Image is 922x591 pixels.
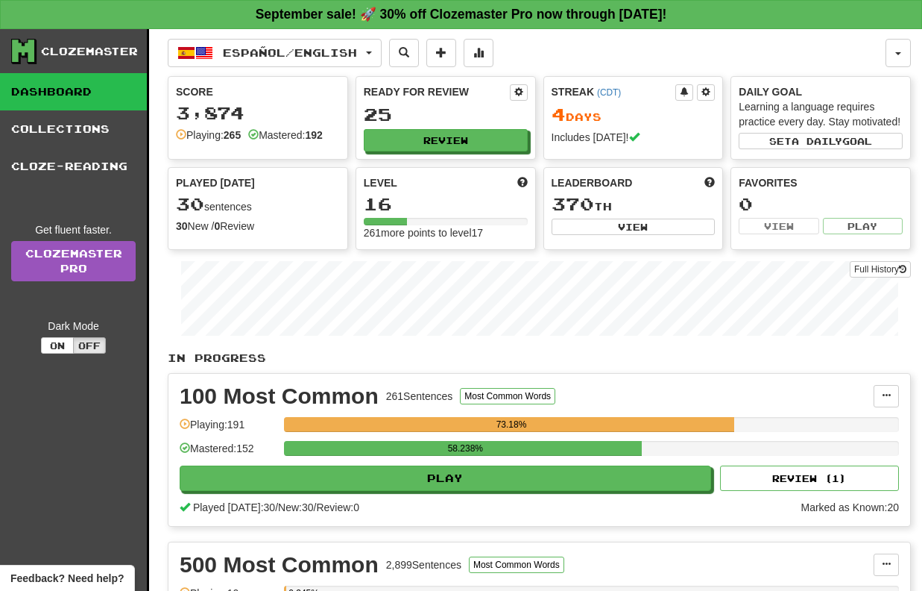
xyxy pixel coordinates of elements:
div: 2,899 Sentences [386,557,461,572]
div: Dark Mode [11,319,136,334]
span: 370 [552,193,594,214]
button: Search sentences [389,39,419,67]
span: Español / English [223,46,357,59]
div: 58.238% [288,441,642,456]
strong: 265 [224,129,241,141]
div: th [552,195,716,214]
button: Review [364,129,528,151]
button: On [41,337,74,354]
div: sentences [176,195,340,214]
div: 25 [364,105,528,124]
div: Mastered: 152 [180,441,277,466]
div: Clozemaster [41,44,138,59]
button: Play [180,466,711,491]
div: Streak [552,84,676,99]
div: New / Review [176,219,340,234]
button: More stats [464,39,493,67]
div: Learning a language requires practice every day. Stay motivated! [739,99,903,129]
strong: September sale! 🚀 30% off Clozemaster Pro now through [DATE]! [256,7,667,22]
button: Play [823,218,903,234]
span: Played [DATE] [176,175,255,190]
div: 100 Most Common [180,385,379,407]
span: This week in points, UTC [704,175,715,190]
div: 500 Most Common [180,554,379,576]
button: Off [73,337,106,354]
button: Seta dailygoal [739,133,903,149]
button: Review (1) [720,466,899,491]
span: Leaderboard [552,175,633,190]
span: / [314,501,317,513]
button: Most Common Words [460,388,555,404]
div: Score [176,84,340,99]
div: 73.18% [288,417,733,432]
p: In Progress [168,351,911,366]
div: 261 more points to level 17 [364,225,528,240]
span: Level [364,175,397,190]
div: 0 [739,195,903,213]
span: 4 [552,104,566,125]
span: Score more points to level up [517,175,528,190]
div: Mastered: [248,128,323,143]
button: Español/English [168,39,382,67]
span: / [275,501,278,513]
span: a daily [792,136,842,146]
span: 30 [176,193,204,214]
strong: 30 [176,220,188,232]
div: Includes [DATE]! [552,130,716,145]
button: View [739,218,818,234]
div: Day s [552,105,716,125]
div: Favorites [739,175,903,190]
span: Review: 0 [316,501,359,513]
div: Ready for Review [364,84,510,99]
button: Add sentence to collection [426,39,456,67]
button: Full History [850,261,911,278]
strong: 0 [214,220,220,232]
span: Open feedback widget [10,571,124,586]
div: 16 [364,195,528,213]
div: Get fluent faster. [11,222,136,237]
span: New: 30 [278,501,313,513]
div: Playing: [176,128,241,143]
a: ClozemasterPro [11,241,136,281]
strong: 192 [305,129,322,141]
div: Marked as Known: 20 [801,500,899,515]
div: 261 Sentences [386,389,453,404]
button: View [552,219,716,235]
div: Daily Goal [739,84,903,99]
div: Playing: 191 [180,417,277,442]
span: Played [DATE]: 30 [193,501,275,513]
div: 3,874 [176,104,340,122]
button: Most Common Words [469,557,564,573]
a: (CDT) [597,87,621,98]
